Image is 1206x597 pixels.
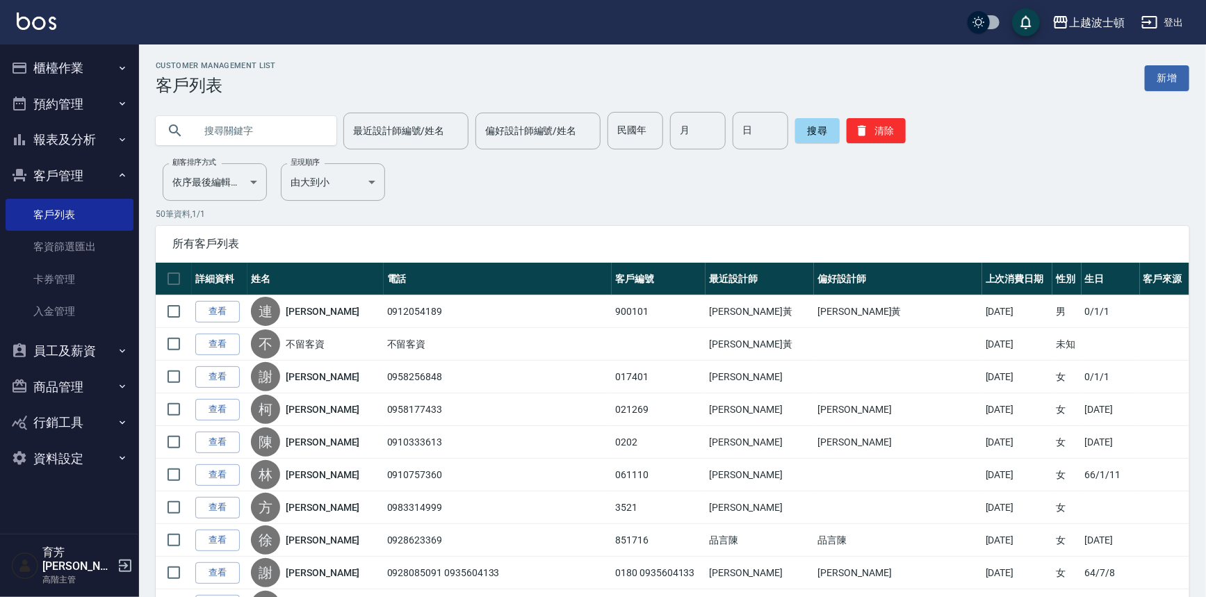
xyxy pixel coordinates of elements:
[814,426,981,459] td: [PERSON_NAME]
[706,491,814,524] td: [PERSON_NAME]
[251,329,280,359] div: 不
[706,361,814,393] td: [PERSON_NAME]
[286,304,359,318] a: [PERSON_NAME]
[286,566,359,580] a: [PERSON_NAME]
[1052,491,1081,524] td: 女
[706,459,814,491] td: [PERSON_NAME]
[6,86,133,122] button: 預約管理
[172,237,1173,251] span: 所有客戶列表
[384,524,612,557] td: 0928623369
[982,328,1053,361] td: [DATE]
[195,432,240,453] a: 查看
[612,524,706,557] td: 851716
[1082,393,1140,426] td: [DATE]
[1069,14,1125,31] div: 上越波士頓
[1082,524,1140,557] td: [DATE]
[612,491,706,524] td: 3521
[982,361,1053,393] td: [DATE]
[706,328,814,361] td: [PERSON_NAME]黃
[195,112,325,149] input: 搜尋關鍵字
[251,558,280,587] div: 謝
[251,427,280,457] div: 陳
[286,370,359,384] a: [PERSON_NAME]
[156,76,276,95] h3: 客戶列表
[6,50,133,86] button: 櫃檯作業
[384,459,612,491] td: 0910757360
[814,393,981,426] td: [PERSON_NAME]
[706,263,814,295] th: 最近設計師
[814,524,981,557] td: 品言陳
[11,552,39,580] img: Person
[251,395,280,424] div: 柯
[384,557,612,589] td: 0928085091 0935604133
[612,459,706,491] td: 061110
[384,295,612,328] td: 0912054189
[6,333,133,369] button: 員工及薪資
[1012,8,1040,36] button: save
[195,399,240,420] a: 查看
[814,263,981,295] th: 偏好設計師
[706,426,814,459] td: [PERSON_NAME]
[1140,263,1189,295] th: 客戶來源
[163,163,267,201] div: 依序最後編輯時間
[1082,361,1140,393] td: 0/1/1
[286,468,359,482] a: [PERSON_NAME]
[251,297,280,326] div: 連
[612,361,706,393] td: 017401
[1082,263,1140,295] th: 生日
[6,231,133,263] a: 客資篩選匯出
[6,263,133,295] a: 卡券管理
[982,426,1053,459] td: [DATE]
[982,263,1053,295] th: 上次消費日期
[1052,459,1081,491] td: 女
[195,497,240,518] a: 查看
[1047,8,1130,37] button: 上越波士頓
[612,557,706,589] td: 0180 0935604133
[17,13,56,30] img: Logo
[42,546,113,573] h5: 育芳[PERSON_NAME]
[982,393,1053,426] td: [DATE]
[384,491,612,524] td: 0983314999
[6,199,133,231] a: 客戶列表
[251,362,280,391] div: 謝
[195,334,240,355] a: 查看
[1052,263,1081,295] th: 性別
[795,118,840,143] button: 搜尋
[286,500,359,514] a: [PERSON_NAME]
[982,491,1053,524] td: [DATE]
[982,557,1053,589] td: [DATE]
[384,361,612,393] td: 0958256848
[1052,393,1081,426] td: 女
[1145,65,1189,91] a: 新增
[195,530,240,551] a: 查看
[281,163,385,201] div: 由大到小
[612,295,706,328] td: 900101
[6,404,133,441] button: 行銷工具
[1082,557,1140,589] td: 64/7/8
[612,263,706,295] th: 客戶編號
[1052,557,1081,589] td: 女
[706,524,814,557] td: 品言陳
[291,157,320,167] label: 呈現順序
[982,295,1053,328] td: [DATE]
[1082,426,1140,459] td: [DATE]
[384,263,612,295] th: 電話
[286,533,359,547] a: [PERSON_NAME]
[195,464,240,486] a: 查看
[6,158,133,194] button: 客戶管理
[156,208,1189,220] p: 50 筆資料, 1 / 1
[195,562,240,584] a: 查看
[1052,426,1081,459] td: 女
[706,295,814,328] td: [PERSON_NAME]黃
[706,393,814,426] td: [PERSON_NAME]
[286,402,359,416] a: [PERSON_NAME]
[195,301,240,322] a: 查看
[982,459,1053,491] td: [DATE]
[847,118,906,143] button: 清除
[1052,524,1081,557] td: 女
[384,328,612,361] td: 不留客資
[612,426,706,459] td: 0202
[6,369,133,405] button: 商品管理
[156,61,276,70] h2: Customer Management List
[982,524,1053,557] td: [DATE]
